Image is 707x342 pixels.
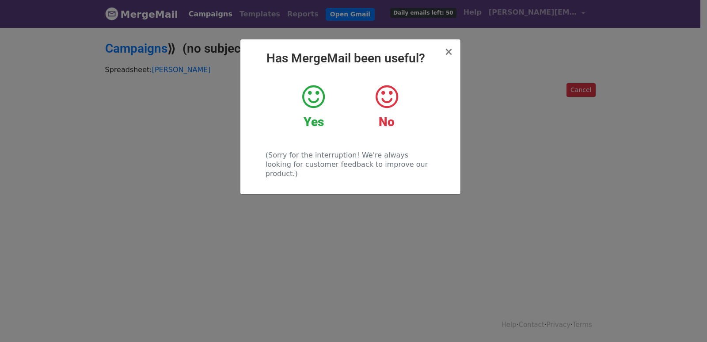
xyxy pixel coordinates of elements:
p: (Sorry for the interruption! We're always looking for customer feedback to improve our product.) [266,150,435,178]
button: Close [444,46,453,57]
strong: No [379,115,395,129]
a: No [357,84,416,130]
a: Yes [284,84,343,130]
h2: Has MergeMail been useful? [247,51,453,66]
strong: Yes [304,115,324,129]
span: × [444,46,453,58]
